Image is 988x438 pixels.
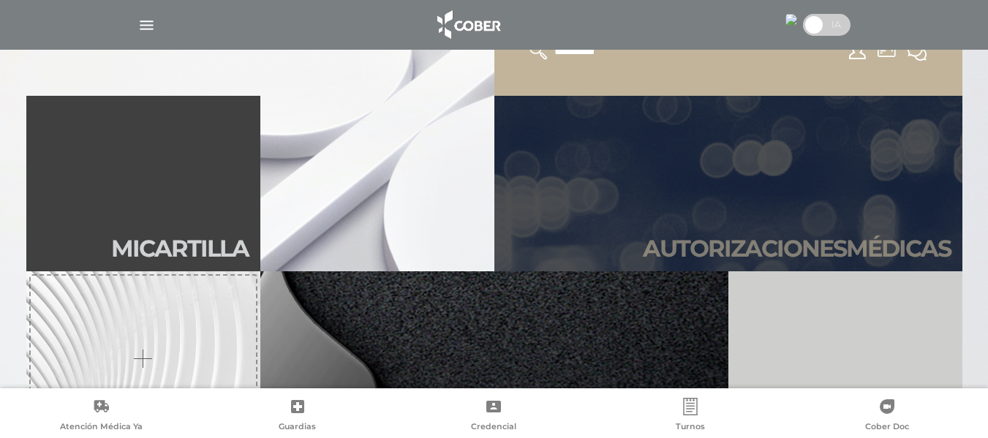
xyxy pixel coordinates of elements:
a: Turnos [592,398,789,435]
a: Autorizacionesmédicas [494,96,962,271]
h2: Autori zaciones médicas [643,235,951,263]
span: Guardias [279,421,316,434]
span: Turnos [676,421,705,434]
img: Cober_menu-lines-white.svg [137,16,156,34]
span: Cober Doc [865,421,909,434]
a: Cober Doc [788,398,985,435]
img: 4248 [785,14,797,26]
span: Credencial [471,421,516,434]
h2: Mi car tilla [111,235,249,263]
a: Credencial [396,398,592,435]
a: Micartilla [26,96,260,271]
a: Guardias [200,398,396,435]
a: Atención Médica Ya [3,398,200,435]
span: Atención Médica Ya [60,421,143,434]
img: logo_cober_home-white.png [429,7,506,42]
